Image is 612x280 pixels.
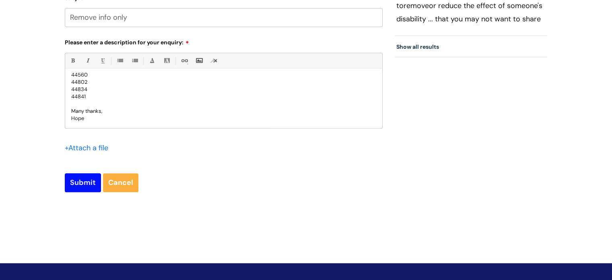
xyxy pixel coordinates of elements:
label: Please enter a description for your enquiry: [65,36,383,46]
a: • Unordered List (Ctrl-Shift-7) [115,56,125,66]
p: 44834 [71,86,376,93]
p: 44560 [71,71,376,79]
a: Cancel [103,173,138,192]
a: Show all results [396,43,439,50]
span: remove [404,1,429,10]
a: Link [179,56,189,66]
a: Font Color [147,56,157,66]
p: Hope [71,115,376,122]
p: 44841 [71,93,376,100]
a: Bold (Ctrl-B) [68,56,78,66]
div: Attach a file [65,141,113,154]
a: Underline(Ctrl-U) [97,56,107,66]
input: Submit [65,173,101,192]
a: Insert Image... [194,56,204,66]
p: 44802 [71,79,376,86]
a: Remove formatting (Ctrl-\) [209,56,219,66]
a: 1. Ordered List (Ctrl-Shift-8) [130,56,140,66]
a: Back Color [162,56,172,66]
a: Italic (Ctrl-I) [82,56,93,66]
span: + [65,143,68,153]
p: Many thanks, [71,108,376,115]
